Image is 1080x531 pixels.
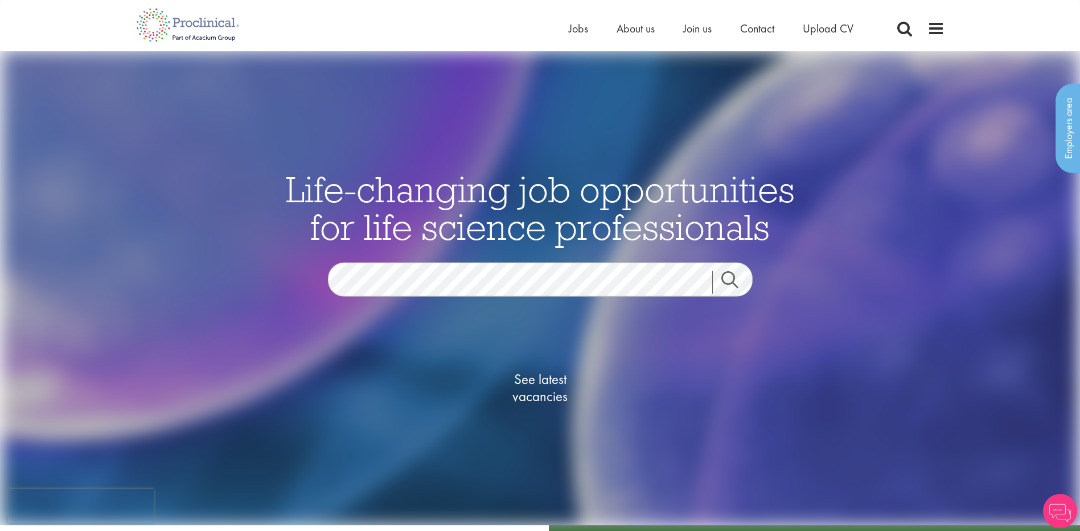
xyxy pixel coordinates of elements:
img: Chatbot [1043,494,1077,528]
a: About us [617,21,655,36]
a: Join us [683,21,712,36]
a: Upload CV [803,21,853,36]
iframe: reCAPTCHA [8,489,154,523]
span: Life-changing job opportunities for life science professionals [286,166,795,249]
a: Jobs [569,21,588,36]
a: Contact [740,21,774,36]
img: candidate home [2,51,1078,525]
span: See latest vacancies [483,370,597,405]
a: See latestvacancies [483,325,597,450]
a: Job search submit button [712,271,761,293]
